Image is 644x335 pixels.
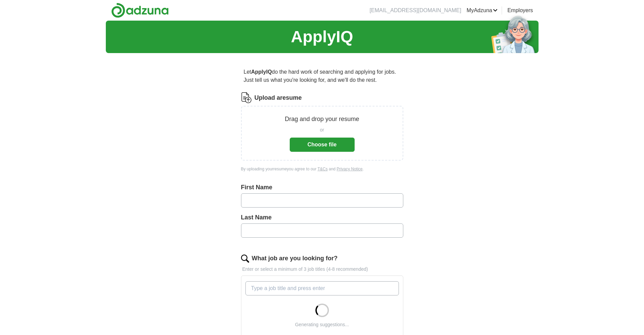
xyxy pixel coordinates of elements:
input: Type a job title and press enter [245,281,399,295]
p: Enter or select a minimum of 3 job titles (4-8 recommended) [241,266,403,273]
label: Upload a resume [255,93,302,102]
a: MyAdzuna [467,6,498,15]
span: or [320,126,324,134]
p: Drag and drop your resume [285,115,359,124]
p: Let do the hard work of searching and applying for jobs. Just tell us what you're looking for, an... [241,65,403,87]
img: search.png [241,255,249,263]
strong: ApplyIQ [251,69,272,75]
a: T&Cs [317,167,328,171]
h1: ApplyIQ [291,25,353,49]
button: Choose file [290,138,355,152]
label: First Name [241,183,403,192]
a: Employers [507,6,533,15]
label: What job are you looking for? [252,254,338,263]
div: By uploading your resume you agree to our and . [241,166,403,172]
div: Generating suggestions... [295,321,349,328]
img: Adzuna logo [111,3,169,18]
label: Last Name [241,213,403,222]
li: [EMAIL_ADDRESS][DOMAIN_NAME] [369,6,461,15]
img: CV Icon [241,92,252,103]
a: Privacy Notice [337,167,363,171]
